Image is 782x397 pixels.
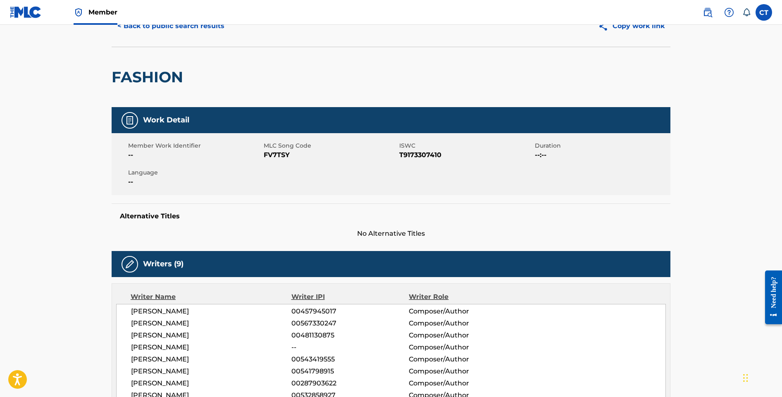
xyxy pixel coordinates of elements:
button: Copy work link [592,16,670,36]
span: 00541798915 [291,366,409,376]
img: Writers [125,259,135,269]
div: Help [721,4,737,21]
span: T9173307410 [399,150,533,160]
span: Composer/Author [409,306,516,316]
span: 00543419555 [291,354,409,364]
iframe: Chat Widget [741,357,782,397]
h2: FASHION [112,68,187,86]
span: 00481130875 [291,330,409,340]
span: Composer/Author [409,366,516,376]
span: [PERSON_NAME] [131,354,291,364]
span: [PERSON_NAME] [131,366,291,376]
span: Member [88,7,117,17]
span: MLC Song Code [264,141,397,150]
img: Work Detail [125,115,135,125]
img: Top Rightsholder [74,7,83,17]
span: Duration [535,141,668,150]
span: 00567330247 [291,318,409,328]
span: -- [128,150,262,160]
a: Public Search [699,4,716,21]
div: Writer Name [131,292,291,302]
span: Language [128,168,262,177]
div: Writer IPI [291,292,409,302]
h5: Work Detail [143,115,189,125]
span: -- [291,342,409,352]
span: Composer/Author [409,354,516,364]
button: < Back to public search results [112,16,230,36]
span: 00457945017 [291,306,409,316]
div: Notifications [742,8,751,17]
span: Composer/Author [409,342,516,352]
img: MLC Logo [10,6,42,18]
span: Composer/Author [409,378,516,388]
span: FV7TSY [264,150,397,160]
span: [PERSON_NAME] [131,378,291,388]
span: Member Work Identifier [128,141,262,150]
div: User Menu [756,4,772,21]
img: search [703,7,713,17]
div: Drag [743,366,748,390]
img: Copy work link [598,21,613,31]
span: [PERSON_NAME] [131,318,291,328]
span: [PERSON_NAME] [131,306,291,316]
div: Writer Role [409,292,516,302]
img: help [724,7,734,17]
span: [PERSON_NAME] [131,330,291,340]
h5: Writers (9) [143,259,184,269]
span: ISWC [399,141,533,150]
span: -- [128,177,262,187]
span: --:-- [535,150,668,160]
span: [PERSON_NAME] [131,342,291,352]
iframe: Resource Center [759,264,782,331]
span: Composer/Author [409,318,516,328]
span: No Alternative Titles [112,229,670,239]
h5: Alternative Titles [120,212,662,220]
span: 00287903622 [291,378,409,388]
span: Composer/Author [409,330,516,340]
